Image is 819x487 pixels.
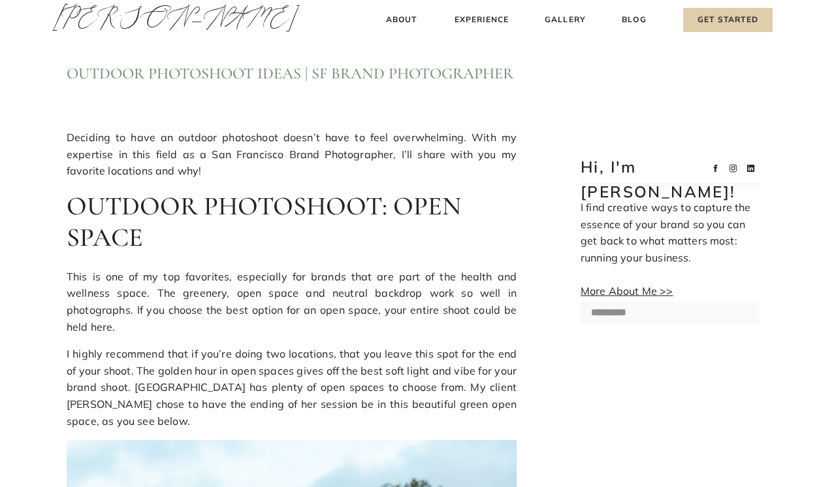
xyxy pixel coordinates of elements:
a: Experience [453,13,511,27]
a: Gallery [543,13,587,27]
p: This is one of my top favorites, especially for brands that are part of the health and wellness s... [67,269,517,335]
p: I highly recommend that if you’re doing two locations, that you leave this spot for the end of yo... [67,346,517,429]
h1: Outdoor Photoshoot Ideas | SF Brand Photographer [67,65,517,84]
a: Get Started [683,8,773,32]
a: More About Me >> [581,284,673,297]
h1: Hi, I'm [PERSON_NAME]! [581,154,688,183]
a: Blog [619,13,649,27]
p: Deciding to have an outdoor photoshoot doesn’t have to feel overwhelming. With my expertise in th... [67,129,517,180]
h2: Outdoor Photoshoot: Open Space [67,190,517,253]
a: About [382,13,421,27]
p: I find creative ways to capture the essence of your brand so you can get back to what matters mos... [581,199,760,297]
